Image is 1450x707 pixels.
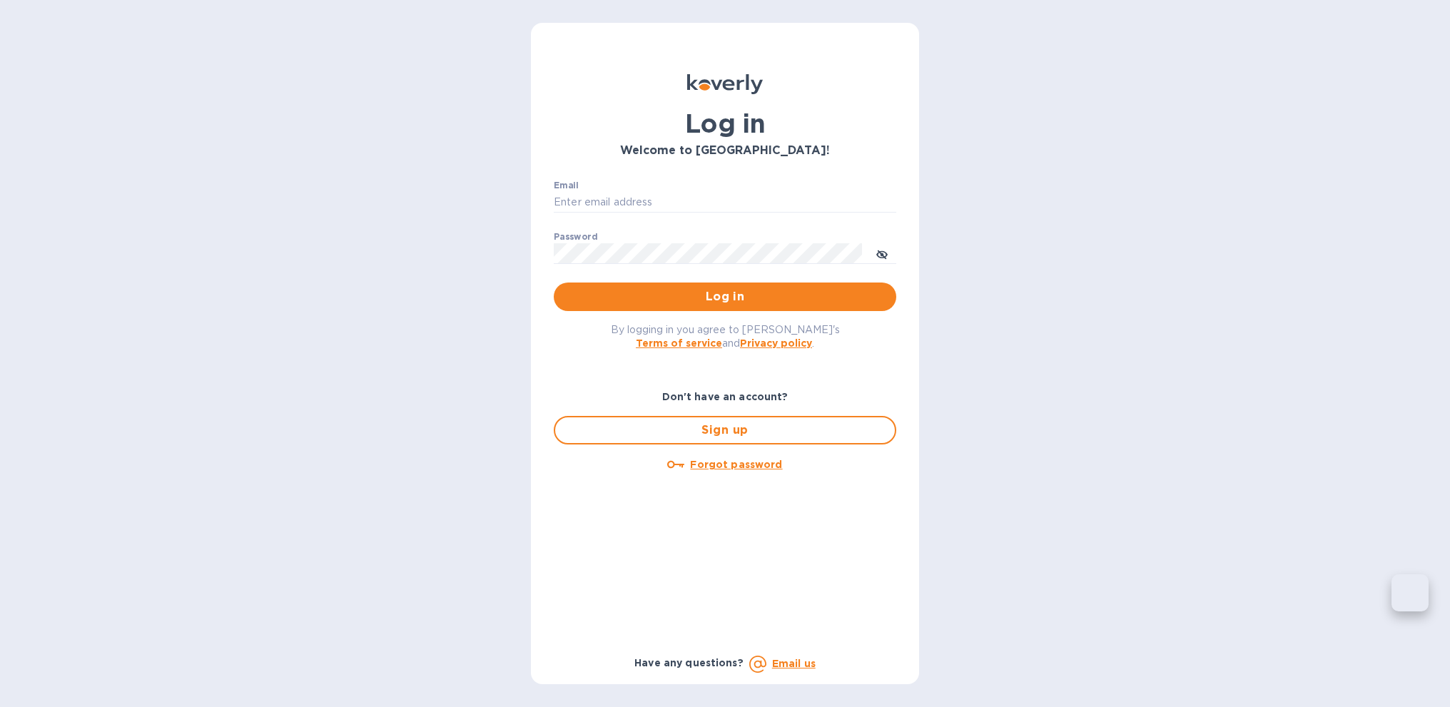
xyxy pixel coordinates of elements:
[567,422,883,439] span: Sign up
[554,108,896,138] h1: Log in
[636,337,722,349] a: Terms of service
[554,181,579,190] label: Email
[740,337,812,349] a: Privacy policy
[687,74,763,94] img: Koverly
[554,416,896,444] button: Sign up
[772,658,816,669] a: Email us
[690,459,782,470] u: Forgot password
[554,192,896,213] input: Enter email address
[565,288,885,305] span: Log in
[634,657,744,668] b: Have any questions?
[554,144,896,158] h3: Welcome to [GEOGRAPHIC_DATA]!
[662,391,789,402] b: Don't have an account?
[554,233,597,241] label: Password
[554,283,896,311] button: Log in
[611,324,840,349] span: By logging in you agree to [PERSON_NAME]'s and .
[868,239,896,268] button: toggle password visibility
